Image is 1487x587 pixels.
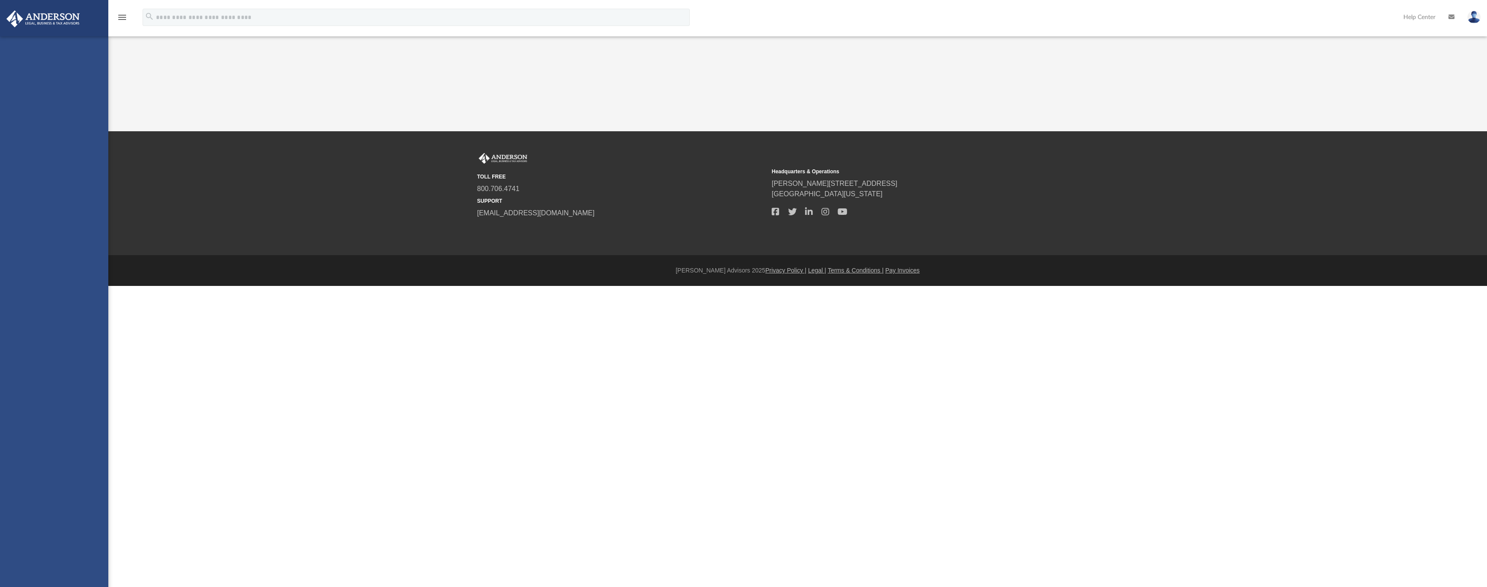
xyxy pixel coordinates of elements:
[477,173,766,181] small: TOLL FREE
[117,16,127,23] a: menu
[477,209,594,217] a: [EMAIL_ADDRESS][DOMAIN_NAME]
[772,168,1060,175] small: Headquarters & Operations
[145,12,154,21] i: search
[117,12,127,23] i: menu
[765,267,806,274] a: Privacy Policy |
[477,153,529,164] img: Anderson Advisors Platinum Portal
[477,185,519,192] a: 800.706.4741
[108,266,1487,275] div: [PERSON_NAME] Advisors 2025
[885,267,919,274] a: Pay Invoices
[4,10,82,27] img: Anderson Advisors Platinum Portal
[772,190,883,198] a: [GEOGRAPHIC_DATA][US_STATE]
[477,197,766,205] small: SUPPORT
[828,267,883,274] a: Terms & Conditions |
[772,180,897,187] a: [PERSON_NAME][STREET_ADDRESS]
[808,267,826,274] a: Legal |
[1468,11,1481,23] img: User Pic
